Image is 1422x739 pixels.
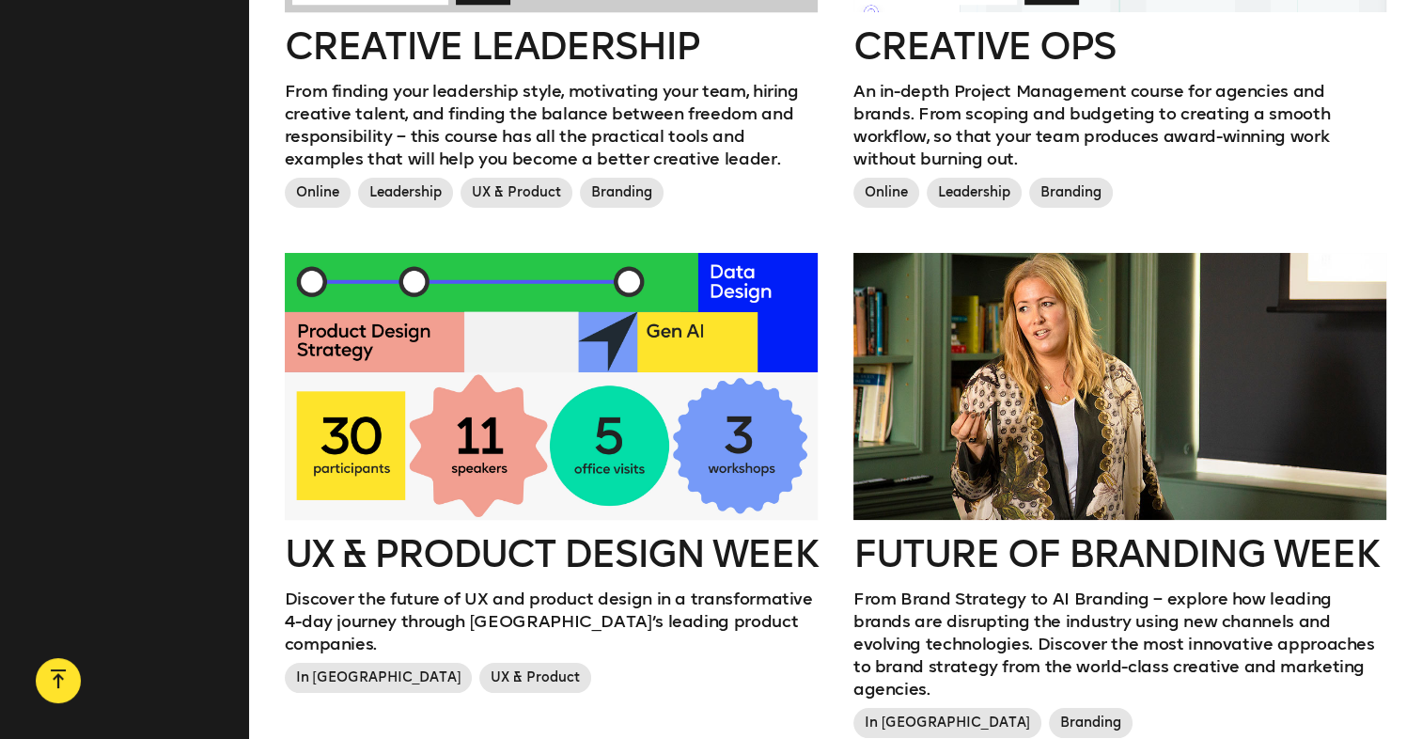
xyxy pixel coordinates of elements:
a: UX & Product Design WeekDiscover the future of UX and product design in a transformative 4-day jo... [285,253,818,700]
h2: Creative Ops [853,27,1386,65]
p: From finding your leadership style, motivating your team, hiring creative talent, and finding the... [285,80,818,170]
p: Discover the future of UX and product design in a transformative 4-day journey through [GEOGRAPHI... [285,588,818,655]
span: In [GEOGRAPHIC_DATA] [285,663,473,693]
h2: UX & Product Design Week [285,535,818,573]
span: Branding [1049,708,1133,738]
span: UX & Product [461,178,572,208]
p: An in-depth Project Management course for agencies and brands. From scoping and budgeting to crea... [853,80,1386,170]
span: Branding [1029,178,1113,208]
span: Online [853,178,919,208]
span: In [GEOGRAPHIC_DATA] [853,708,1041,738]
span: Branding [580,178,664,208]
span: Online [285,178,351,208]
span: Leadership [358,178,453,208]
p: From Brand Strategy to AI Branding – explore how leading brands are disrupting the industry using... [853,588,1386,700]
h2: Future of branding week [853,535,1386,573]
span: UX & Product [479,663,591,693]
span: Leadership [927,178,1022,208]
h2: Creative Leadership [285,27,818,65]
